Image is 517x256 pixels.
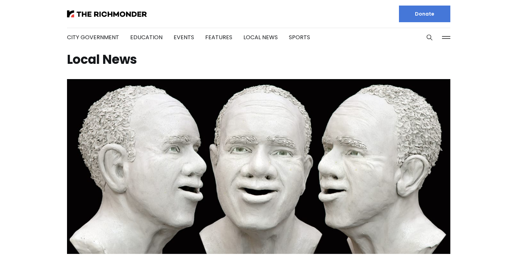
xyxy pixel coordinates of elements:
h1: Local News [67,54,450,65]
a: Donate [399,6,450,22]
img: The Richmonder [67,10,147,17]
a: Education [130,33,162,41]
a: City Government [67,33,119,41]
a: Events [174,33,194,41]
a: Sports [289,33,310,41]
a: Features [205,33,232,41]
a: Local News [243,33,278,41]
button: Search this site [424,32,435,43]
img: In 2002, a body was found near a South Richmond brickyard. He’s never been identified. [67,79,450,254]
